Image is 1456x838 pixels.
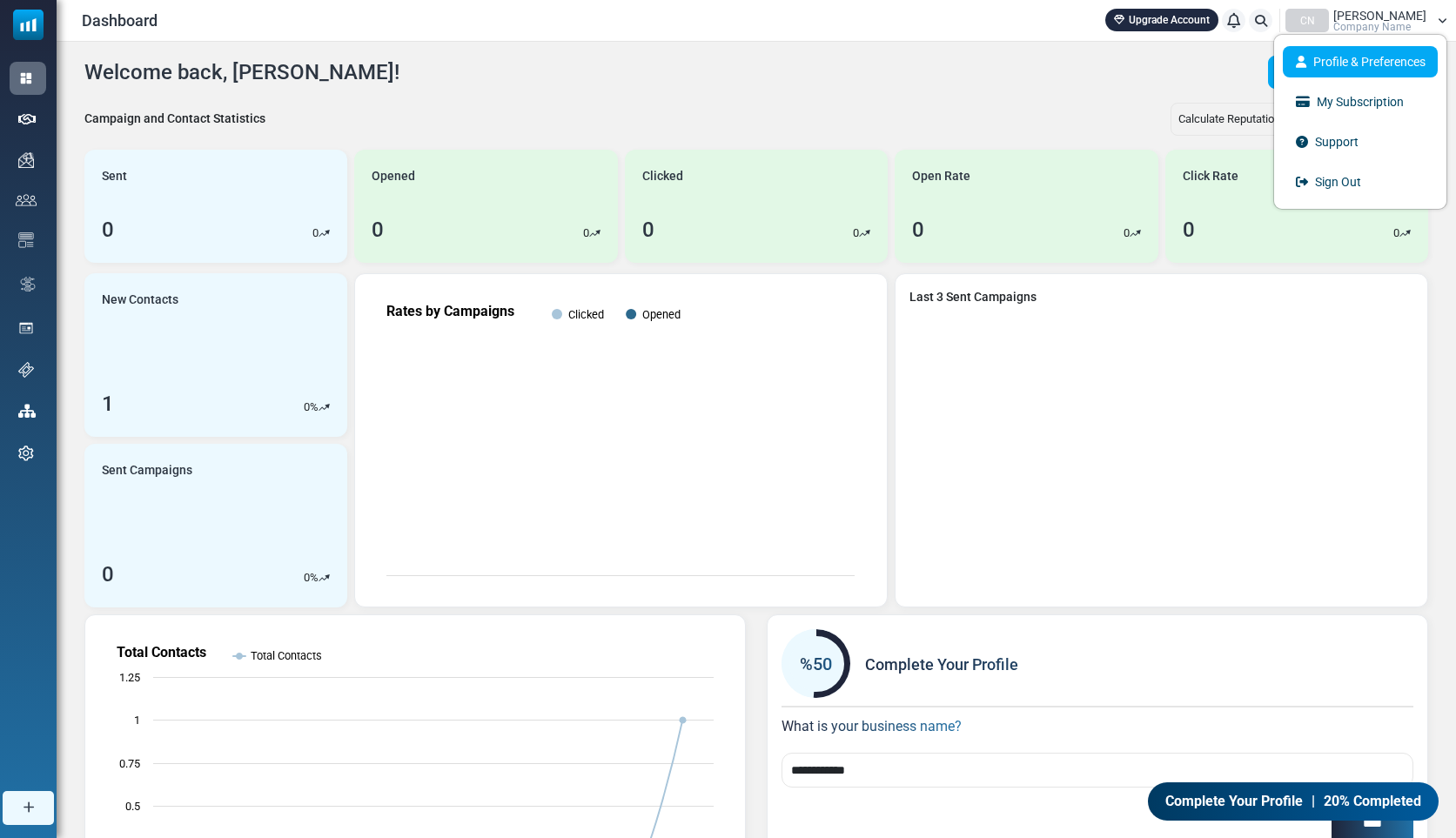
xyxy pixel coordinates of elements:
[912,167,970,185] span: Open Rate
[1160,790,1304,812] span: Complete Your Profile
[119,757,140,770] text: 0.75
[1283,86,1438,117] a: My Subscription
[13,10,44,40] img: mailsoftly_icon_blue_white.svg
[251,649,322,662] text: Total Contacts
[568,308,604,321] text: Clicked
[1333,22,1411,32] span: Company Name
[1142,781,1445,821] a: Complete Your Profile | 20% Completed
[583,225,589,242] p: 0
[102,461,192,479] span: Sent Campaigns
[372,167,415,185] span: Opened
[102,214,114,245] div: 0
[1171,103,1302,136] div: Calculate Reputation
[18,362,34,378] img: support-icon.svg
[1333,10,1426,22] span: [PERSON_NAME]
[1105,9,1218,31] a: Upgrade Account
[1283,46,1438,77] a: Profile & Preferences
[304,399,310,416] p: 0
[386,303,514,319] text: Rates by Campaigns
[102,291,178,309] span: New Contacts
[1183,167,1238,185] span: Click Rate
[369,288,872,593] svg: Rates by Campaigns
[782,629,1413,699] div: Complete Your Profile
[117,644,206,660] text: Total Contacts
[642,214,654,245] div: 0
[84,110,265,128] div: Campaign and Contact Statistics
[912,214,924,245] div: 0
[304,569,310,587] p: 0
[312,225,319,242] p: 0
[125,800,140,813] text: 0.5
[16,194,37,206] img: contacts-icon.svg
[102,559,114,590] div: 0
[102,388,114,419] div: 1
[1124,225,1130,242] p: 0
[84,273,347,437] a: New Contacts 1 0%
[1183,214,1195,245] div: 0
[304,569,330,587] div: %
[18,446,34,461] img: settings-icon.svg
[1283,166,1438,198] a: Sign Out
[304,399,330,416] div: %
[134,714,140,727] text: 1
[82,9,158,32] span: Dashboard
[782,707,962,737] label: What is your business name?
[1312,790,1316,812] span: |
[18,320,34,336] img: landing_pages.svg
[18,274,37,294] img: workflow.svg
[853,225,859,242] p: 0
[643,308,681,321] text: Opened
[1393,225,1399,242] p: 0
[84,60,399,85] h4: Welcome back, [PERSON_NAME]!
[18,70,34,86] img: dashboard-icon-active.svg
[18,152,34,168] img: campaigns-icon.png
[909,288,1413,306] a: Last 3 Sent Campaigns
[1268,56,1428,89] a: Create Email Campaign
[642,167,683,185] span: Clicked
[1285,9,1447,32] a: CN [PERSON_NAME] Company Name
[1285,9,1329,32] div: CN
[18,232,34,248] img: email-templates-icon.svg
[1325,790,1426,812] span: 20% Completed
[102,167,127,185] span: Sent
[372,214,384,245] div: 0
[1283,126,1438,158] a: Support
[119,671,140,684] text: 1.25
[1273,34,1447,210] ul: CN [PERSON_NAME] Company Name
[782,651,850,677] div: %50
